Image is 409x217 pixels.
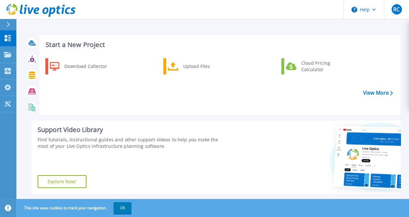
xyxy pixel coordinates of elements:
[281,58,347,74] a: Cloud Pricing Calculator
[18,202,132,214] span: This site uses cookies to track your navigation.
[163,58,229,74] a: Upload Files
[38,126,230,134] div: Support Video Library
[180,60,228,73] div: Upload Files
[38,175,86,188] a: Explore Now!
[61,60,110,73] div: Download Collector
[46,41,393,48] h3: Start a New Project
[298,60,346,73] div: Cloud Pricing Calculator
[45,58,111,74] a: Download Collector
[114,202,132,214] button: OK
[38,137,230,149] div: Find tutorials, instructional guides and other support videos to help you make the most of your L...
[393,7,400,12] span: RC
[363,90,393,96] a: View More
